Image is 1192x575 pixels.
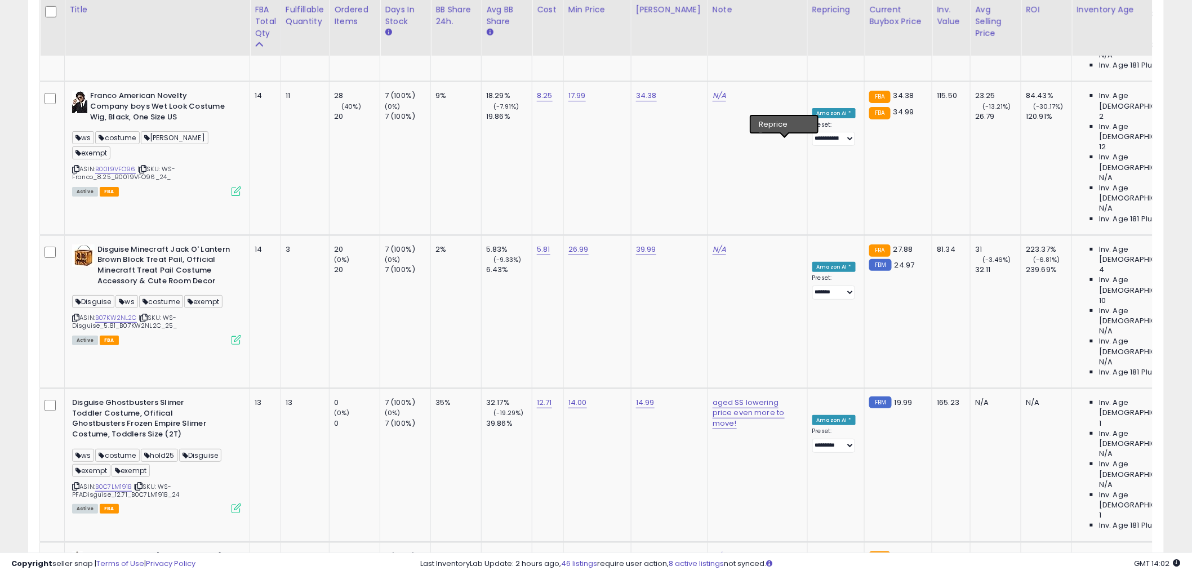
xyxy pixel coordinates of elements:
span: exempt [184,295,223,308]
div: 223.37% [1026,244,1071,255]
small: (-7.91%) [493,102,519,111]
a: 39.99 [636,244,656,255]
span: 34.99 [893,106,914,117]
b: Disguise Minecraft Jack O' Lantern Brown Block Treat Pail, Official Minecraft Treat Pail Costume ... [97,244,234,289]
a: B0019VFO96 [95,164,136,174]
span: ws [72,131,94,144]
div: Repricing [812,4,860,16]
div: 20 [334,244,380,255]
span: N/A [1099,326,1113,336]
div: Fulfillable Quantity [286,4,324,28]
img: 41+Z+DlkHXL._SL40_.jpg [72,91,87,113]
div: 2% [435,244,473,255]
a: 8 active listings [669,558,724,569]
a: N/A [713,90,726,101]
div: 7 (100%) [385,91,430,101]
div: [PERSON_NAME] [636,4,703,16]
span: FBA [100,336,119,345]
div: 3 [286,244,321,255]
div: Last InventoryLab Update: 2 hours ago, require user action, not synced. [421,559,1181,569]
a: N/A [713,244,726,255]
a: 14.00 [568,397,587,408]
img: 41qHtNNc2FL._SL40_.jpg [72,244,95,267]
small: (40%) [341,102,361,111]
span: 12 [1099,142,1106,152]
div: 20 [334,265,380,275]
b: Disguise Ghostbusters Slimer Toddler Costume, Ofifical Ghostbusters Frozen Empire Slimer Costume,... [72,398,209,442]
small: (-30.17%) [1034,102,1064,111]
span: FBA [100,187,119,197]
div: Amazon AI * [812,262,856,272]
div: 23.25 [975,91,1021,101]
span: | SKU: WS-Franco_8.25_B0019VFO96_24_ [72,164,176,181]
div: FBA Total Qty [255,4,276,39]
span: Inv. Age 181 Plus: [1099,367,1158,377]
small: (0%) [334,255,350,264]
small: (-3.46%) [983,255,1011,264]
div: Preset: [812,121,856,146]
div: 5.83% [486,244,532,255]
div: 19.86% [486,112,532,122]
div: Preset: [812,427,856,453]
span: N/A [1099,203,1113,213]
a: 12.71 [537,397,552,408]
div: Note [713,4,803,16]
div: 11 [286,91,321,101]
span: 4 [1099,265,1104,275]
small: FBA [869,91,890,103]
span: | SKU: WS-PFADisguise_12.71_B0C7LM191B_24 [72,482,179,499]
div: 32.17% [486,398,532,408]
div: N/A [975,398,1012,408]
div: Days In Stock [385,4,426,28]
div: Title [69,4,245,16]
div: 120.91% [1026,112,1071,122]
span: costume [95,449,139,462]
span: 1 [1099,510,1101,520]
a: aged SS lowering price even more to move! [713,397,785,429]
span: All listings currently available for purchase on Amazon [72,504,98,514]
span: All listings currently available for purchase on Amazon [72,336,98,345]
div: Inv. value [937,4,966,28]
span: exempt [72,146,110,159]
small: FBA [869,244,890,257]
div: Amazon AI * [812,415,856,425]
small: FBM [869,396,891,408]
small: (0%) [385,102,401,111]
span: 34.38 [893,90,914,101]
a: B0C7LM191B [95,482,132,492]
small: (-6.81%) [1034,255,1060,264]
div: 14 [255,244,272,255]
a: 5.81 [537,244,550,255]
a: Privacy Policy [146,558,195,569]
a: 14.99 [636,397,655,408]
a: Terms of Use [96,558,144,569]
span: 2 [1099,112,1104,122]
span: 2025-10-6 14:02 GMT [1135,558,1181,569]
div: 20 [334,112,380,122]
span: N/A [1099,173,1113,183]
div: Avg BB Share [486,4,527,28]
div: 28 [334,91,380,101]
span: Inv. Age 181 Plus: [1099,214,1158,224]
small: FBA [869,107,890,119]
span: [PERSON_NAME] [141,131,208,144]
span: hold25 [141,449,178,462]
div: 165.23 [937,398,962,408]
span: | SKU: WS-Disguise_5.81_B07KW2NL2C_25_ [72,313,177,330]
a: 26.99 [568,244,589,255]
b: Franco American Novelty Company boys Wet Look Costume Wig, Black, One Size US [90,91,227,125]
div: 14 [255,91,272,101]
div: 35% [435,398,473,408]
small: (0%) [334,408,350,417]
div: 7 (100%) [385,418,430,429]
div: 18.29% [486,91,532,101]
a: 17.99 [568,90,586,101]
span: All listings currently available for purchase on Amazon [72,187,98,197]
div: 13 [286,398,321,408]
div: 32.11 [975,265,1021,275]
span: N/A [1099,357,1113,367]
small: (0%) [385,255,401,264]
div: Avg Selling Price [975,4,1016,39]
div: 31 [975,244,1021,255]
span: N/A [1099,480,1113,490]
